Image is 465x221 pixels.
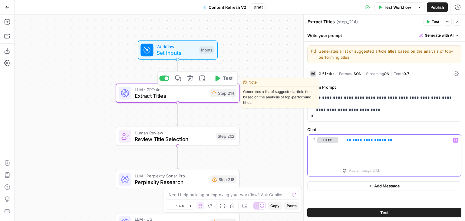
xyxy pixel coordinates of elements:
[210,175,236,183] div: Step 218
[317,137,338,143] button: user
[374,2,415,12] button: Test Workflow
[307,127,461,133] label: Chat
[307,84,461,90] label: System Prompt
[135,130,213,136] span: Human Review
[241,78,319,87] div: Note
[223,75,232,82] span: Test
[176,146,179,169] g: Edge from step_202 to step_218
[404,71,409,76] span: 0.7
[157,43,196,50] span: Workflow
[270,203,279,209] span: Copy
[135,135,213,143] span: Review Title Selection
[284,202,299,210] button: Paste
[318,48,457,60] textarea: Generates a list of suggested article titles based on the analysis of top-performing titles.
[268,202,282,210] button: Copy
[336,19,358,25] span: ( step_214 )
[394,71,404,76] span: Temp
[389,70,394,76] span: |
[209,4,246,10] span: Content Refresh V2
[366,71,384,76] span: Streaming
[384,71,389,76] span: ON
[287,203,297,209] span: Paste
[116,84,240,103] div: LLM · GPT-4oExtract TitlesStep 214Test
[116,40,240,59] div: WorkflowSet InputsInputs
[135,92,207,100] span: Extract Titles
[424,18,442,26] button: Test
[176,203,184,208] span: 132%
[216,133,236,140] div: Step 202
[135,86,207,93] span: LLM · GPT-4o
[336,70,339,76] span: |
[384,4,411,10] span: Test Workflow
[427,2,448,12] button: Publish
[380,209,389,216] span: Test
[135,178,207,186] span: Perplexity Research
[116,170,240,189] div: LLM · Perplexity Sonar ProPerplexity ResearchStep 218
[361,70,366,76] span: |
[417,31,461,39] button: Generate with AI
[135,173,207,179] span: LLM · Perplexity Sonar Pro
[425,33,453,38] span: Generate with AI
[211,73,236,84] button: Test
[318,71,334,76] div: GPT-4o
[432,19,439,25] span: Test
[339,71,351,76] span: Format
[430,4,444,10] span: Publish
[254,5,263,10] span: Draft
[157,49,196,57] span: Set Inputs
[199,46,214,54] div: Inputs
[116,127,240,146] div: Human ReviewReview Title SelectionStep 202
[374,183,400,189] span: Add Message
[176,103,179,126] g: Edge from step_214 to step_202
[351,71,361,76] span: JSON
[307,208,461,217] button: Test
[200,2,250,12] button: Content Refresh V2
[241,87,319,108] span: Generates a list of suggested article titles based on the analysis of top-performing titles.
[308,19,335,25] textarea: Extract Titles
[307,181,461,190] button: Add Message
[210,89,236,97] div: Step 214
[304,29,465,41] div: Write your prompt
[308,135,338,176] div: user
